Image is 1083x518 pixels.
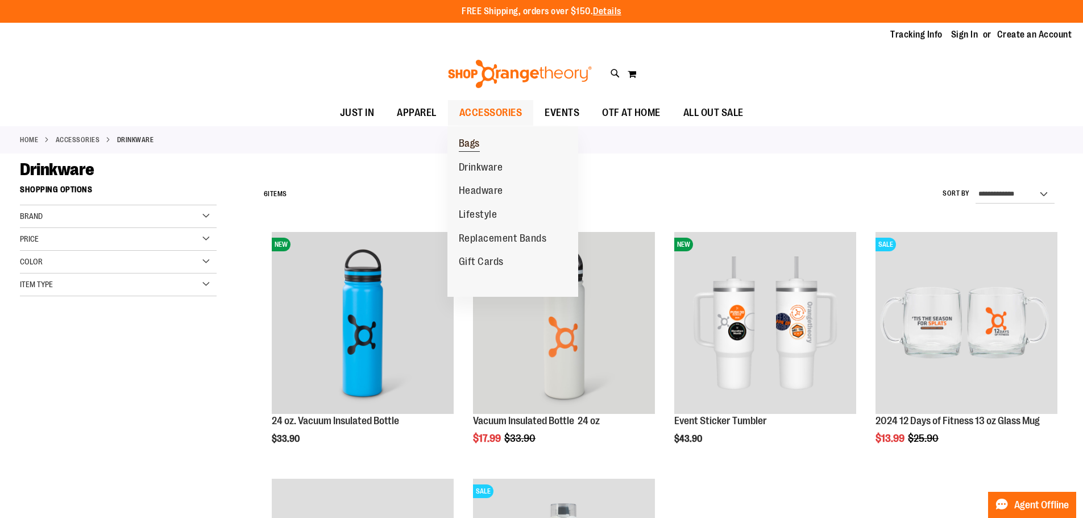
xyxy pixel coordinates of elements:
[602,100,661,126] span: OTF AT HOME
[988,492,1076,518] button: Agent Offline
[669,226,862,473] div: product
[908,433,940,444] span: $25.90
[446,60,594,88] img: Shop Orangetheory
[890,28,943,41] a: Tracking Info
[943,189,970,198] label: Sort By
[20,234,39,243] span: Price
[459,256,504,270] span: Gift Cards
[459,233,547,247] span: Replacement Bands
[20,280,53,289] span: Item Type
[545,100,579,126] span: EVENTS
[264,190,268,198] span: 6
[875,415,1040,426] a: 2024 12 Days of Fitness 13 oz Glass Mug
[459,138,480,152] span: Bags
[951,28,978,41] a: Sign In
[20,160,94,179] span: Drinkware
[683,100,744,126] span: ALL OUT SALE
[473,415,600,426] a: Vacuum Insulated Bottle 24 oz
[674,434,704,444] span: $43.90
[340,100,375,126] span: JUST IN
[875,238,896,251] span: SALE
[875,232,1057,414] img: Main image of 2024 12 Days of Fitness 13 oz Glass Mug
[264,185,287,203] h2: Items
[504,433,537,444] span: $33.90
[1014,500,1069,511] span: Agent Offline
[997,28,1072,41] a: Create an Account
[272,232,454,416] a: 24 oz. Vacuum Insulated BottleNEW
[473,232,655,414] img: Vacuum Insulated Bottle 24 oz
[272,415,399,426] a: 24 oz. Vacuum Insulated Bottle
[459,209,497,223] span: Lifestyle
[20,257,43,266] span: Color
[473,433,503,444] span: $17.99
[593,6,621,16] a: Details
[462,5,621,18] p: FREE Shipping, orders over $150.
[117,135,154,145] strong: Drinkware
[674,415,767,426] a: Event Sticker Tumbler
[674,232,856,416] a: OTF 40 oz. Sticker TumblerNEW
[875,433,906,444] span: $13.99
[473,232,655,416] a: Vacuum Insulated Bottle 24 ozSALE
[20,180,217,205] strong: Shopping Options
[20,212,43,221] span: Brand
[467,226,661,473] div: product
[674,232,856,414] img: OTF 40 oz. Sticker Tumbler
[20,135,38,145] a: Home
[272,238,291,251] span: NEW
[266,226,459,473] div: product
[272,434,301,444] span: $33.90
[459,161,503,176] span: Drinkware
[397,100,437,126] span: APPAREL
[674,238,693,251] span: NEW
[272,232,454,414] img: 24 oz. Vacuum Insulated Bottle
[459,100,522,126] span: ACCESSORIES
[870,226,1063,473] div: product
[56,135,100,145] a: ACCESSORIES
[875,232,1057,416] a: Main image of 2024 12 Days of Fitness 13 oz Glass MugSALE
[473,484,493,498] span: SALE
[459,185,503,199] span: Headware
